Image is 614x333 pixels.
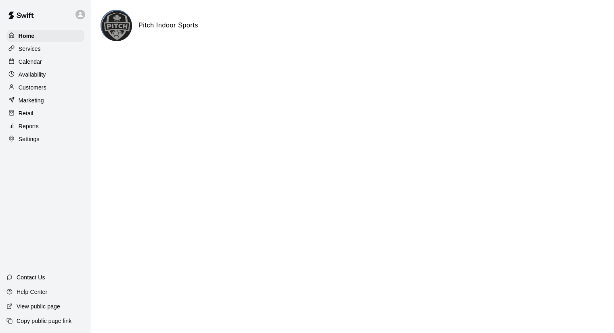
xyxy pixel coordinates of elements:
a: Marketing [6,94,84,106]
a: Availability [6,69,84,81]
a: Services [6,43,84,55]
a: Settings [6,133,84,145]
p: Retail [19,109,34,117]
a: Calendar [6,56,84,68]
p: Calendar [19,58,42,66]
p: View public page [17,302,60,310]
a: Reports [6,120,84,132]
a: Home [6,30,84,42]
p: Services [19,45,41,53]
p: Settings [19,135,40,143]
p: Customers [19,83,46,92]
p: Help Center [17,288,47,296]
p: Availability [19,71,46,79]
p: Copy public page link [17,317,71,325]
p: Marketing [19,96,44,104]
h6: Pitch Indoor Sports [138,20,198,31]
a: Retail [6,107,84,119]
a: Customers [6,81,84,94]
p: Reports [19,122,39,130]
p: Contact Us [17,273,45,281]
img: Pitch Indoor Sports logo [102,11,132,41]
p: Home [19,32,35,40]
